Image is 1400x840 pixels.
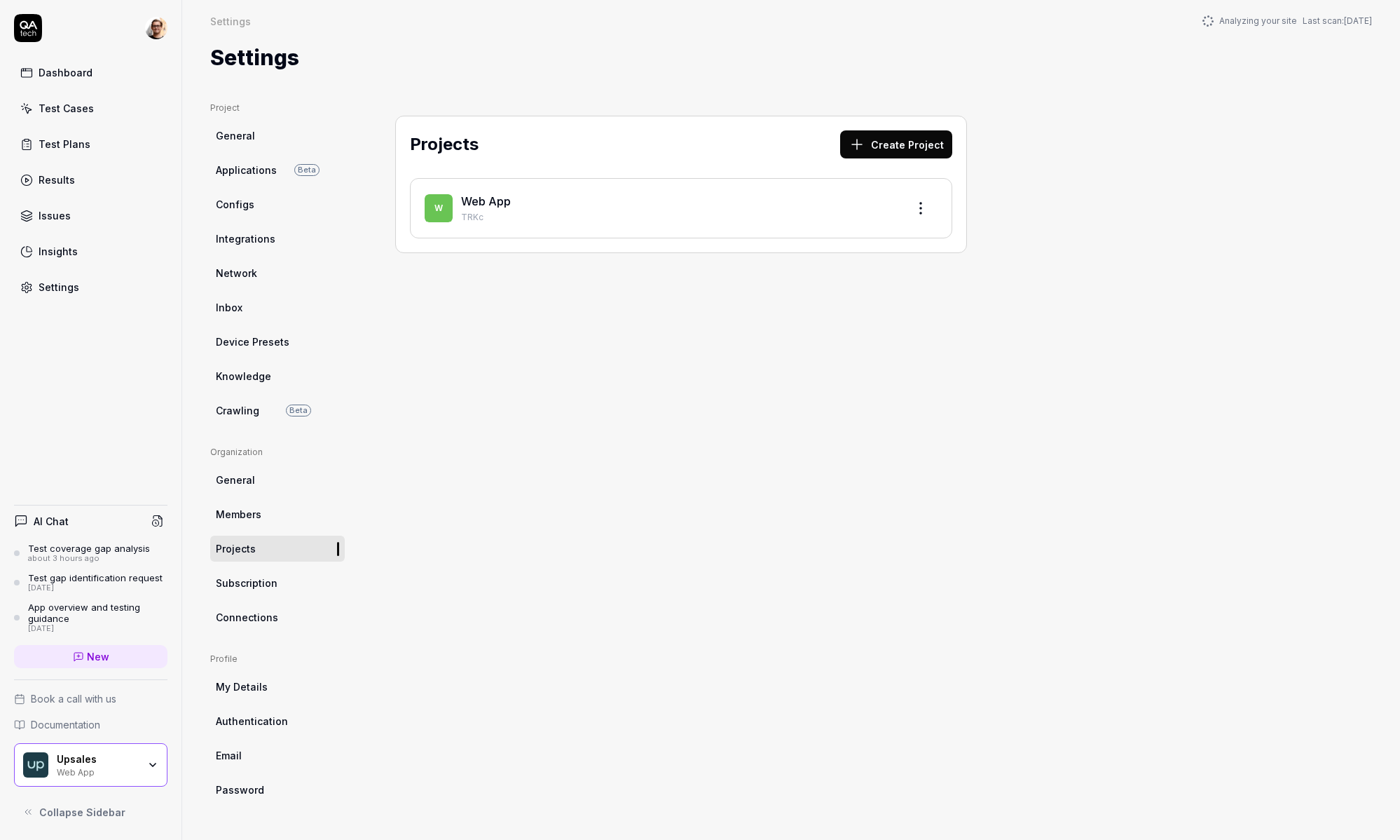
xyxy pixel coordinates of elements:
span: Network [216,266,257,280]
div: Test Plans [39,137,90,151]
button: Create Project [840,130,952,158]
div: Dashboard [39,65,92,80]
span: Last scan: [1303,15,1372,27]
span: General [216,473,255,487]
span: My Details [216,679,268,694]
span: Password [216,783,264,797]
div: App overview and testing guidance [28,602,167,625]
span: Integrations [216,231,275,246]
span: Connections [216,610,278,625]
div: Test Cases [39,101,94,116]
div: Web App [57,766,138,777]
div: Project [210,102,345,114]
a: Configs [210,191,345,217]
a: Settings [14,273,167,301]
div: Insights [39,244,78,259]
a: Network [210,260,345,286]
div: [DATE] [28,583,163,593]
a: App overview and testing guidance[DATE] [14,602,167,634]
div: Issues [39,208,71,223]
a: Book a call with us [14,691,167,706]
span: Beta [286,405,311,416]
span: W [425,194,453,222]
div: Settings [210,14,251,28]
span: New [87,649,109,664]
a: Members [210,501,345,527]
h2: Projects [410,132,479,157]
button: Collapse Sidebar [14,798,167,826]
a: Integrations [210,226,345,252]
a: Issues [14,202,167,229]
h1: Settings [210,42,299,74]
a: Test Cases [14,95,167,122]
a: ApplicationsBeta [210,157,345,183]
span: Inbox [216,300,242,315]
a: Inbox [210,294,345,320]
span: Members [216,507,261,522]
a: Insights [14,238,167,265]
div: Organization [210,446,345,459]
img: 704fe57e-bae9-4a0d-8bcb-c4203d9f0bb2.jpeg [145,17,167,39]
button: Upsales LogoUpsalesWeb App [14,743,167,787]
a: CrawlingBeta [210,398,345,424]
a: General [210,123,345,149]
div: about 3 hours ago [28,554,150,564]
span: Projects [216,541,256,556]
div: [DATE] [28,624,167,634]
a: New [14,645,167,668]
div: Analyzing your site [1202,15,1372,27]
p: TRKc [461,211,895,224]
a: My Details [210,674,345,700]
span: Authentication [216,714,288,729]
a: Documentation [14,717,167,732]
a: Email [210,743,345,768]
a: Test coverage gap analysisabout 3 hours ago [14,543,167,564]
a: Dashboard [14,59,167,86]
a: Test gap identification request[DATE] [14,572,167,593]
a: Device Presets [210,329,345,355]
time: [DATE] [1344,15,1372,26]
a: Subscription [210,570,345,596]
img: Upsales Logo [23,752,48,778]
span: Email [216,748,242,763]
button: Analyzing your siteLast scan:[DATE] [1202,15,1372,27]
div: Results [39,172,75,187]
span: General [216,128,255,143]
div: Upsales [57,753,138,766]
span: Crawling [216,403,259,418]
h4: AI Chat [34,514,69,529]
a: Results [14,166,167,194]
a: Password [210,777,345,803]
div: Test gap identification request [28,572,163,583]
span: Device Presets [216,334,289,349]
span: Documentation [31,717,100,732]
div: Profile [210,653,345,665]
a: Knowledge [210,363,345,389]
span: Applications [216,163,277,177]
a: Test Plans [14,130,167,158]
div: Settings [39,280,79,294]
span: Collapse Sidebar [39,805,125,820]
a: Authentication [210,708,345,734]
div: Test coverage gap analysis [28,543,150,554]
span: Beta [294,164,320,176]
span: Configs [216,197,254,212]
a: Projects [210,536,345,562]
a: Connections [210,604,345,630]
a: Web App [461,194,511,208]
span: Subscription [216,576,277,590]
a: General [210,467,345,493]
span: Book a call with us [31,691,116,706]
span: Knowledge [216,369,271,384]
